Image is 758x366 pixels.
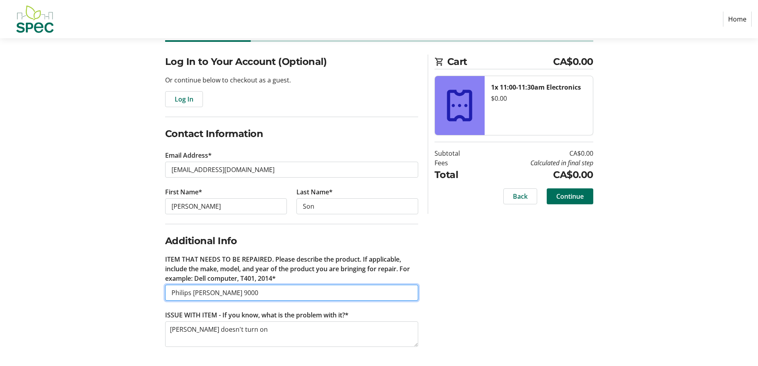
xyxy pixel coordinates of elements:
[435,168,480,182] td: Total
[165,127,418,141] h2: Contact Information
[296,187,333,197] label: Last Name*
[165,75,418,85] p: Or continue below to checkout as a guest.
[480,168,593,182] td: CA$0.00
[165,310,349,320] label: ISSUE WITH ITEM - If you know, what is the problem with it?*
[480,149,593,158] td: CA$0.00
[165,254,418,283] label: ITEM THAT NEEDS TO BE REPAIRED. Please describe the product. If applicable, include the make, mod...
[165,151,212,160] label: Email Address*
[165,55,418,69] h2: Log In to Your Account (Optional)
[165,234,418,248] h2: Additional Info
[175,94,193,104] span: Log In
[723,12,752,27] a: Home
[553,55,593,69] span: CA$0.00
[447,55,553,69] span: Cart
[491,83,581,92] strong: 1x 11:00-11:30am Electronics
[435,158,480,168] td: Fees
[435,149,480,158] td: Subtotal
[165,91,203,107] button: Log In
[547,188,593,204] button: Continue
[6,3,63,35] img: SPEC's Logo
[480,158,593,168] td: Calculated in final step
[503,188,537,204] button: Back
[165,187,202,197] label: First Name*
[491,94,587,103] div: $0.00
[556,192,584,201] span: Continue
[513,192,528,201] span: Back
